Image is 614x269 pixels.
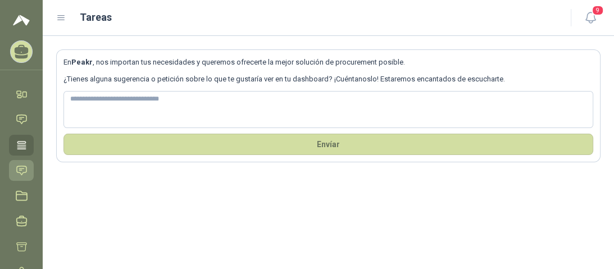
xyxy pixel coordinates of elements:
p: ¿Tienes alguna sugerencia o petición sobre lo que te gustaría ver en tu dashboard? ¡Cuéntanoslo! ... [63,74,593,85]
button: Envíar [63,134,593,155]
span: 9 [592,5,604,16]
h1: Tareas [80,10,112,25]
button: 9 [580,8,601,28]
img: Logo peakr [13,13,30,27]
b: Peakr [71,58,93,66]
p: En , nos importan tus necesidades y queremos ofrecerte la mejor solución de procurement posible. [63,57,593,68]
